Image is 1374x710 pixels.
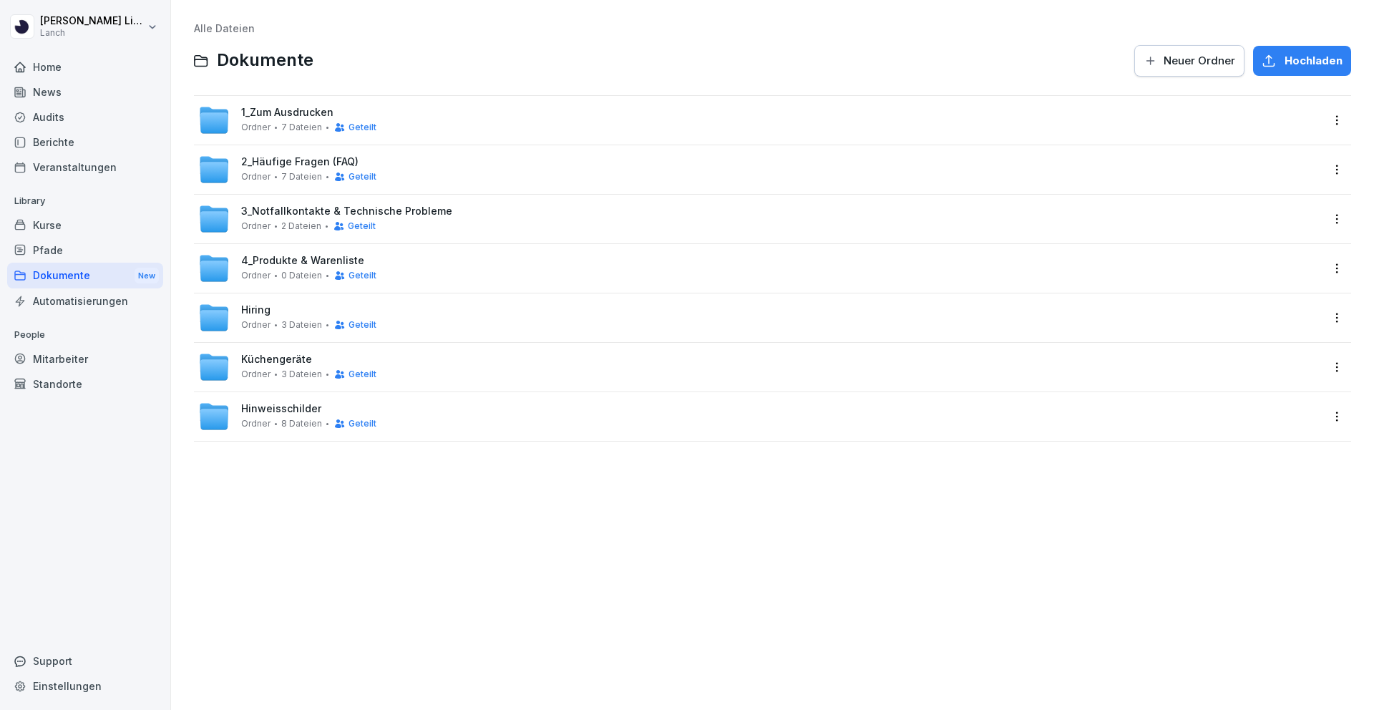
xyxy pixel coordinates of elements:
div: Support [7,648,163,673]
span: Geteilt [349,271,376,281]
p: Library [7,190,163,213]
a: Home [7,54,163,79]
a: DokumenteNew [7,263,163,289]
span: Ordner [241,122,271,132]
span: Geteilt [349,122,376,132]
span: Hochladen [1285,53,1343,69]
p: People [7,324,163,346]
a: Kurse [7,213,163,238]
a: Alle Dateien [194,22,255,34]
span: Geteilt [349,419,376,429]
span: Hinweisschilder [241,403,321,415]
span: 3 Dateien [281,369,322,379]
span: 0 Dateien [281,271,322,281]
a: Einstellungen [7,673,163,699]
a: KüchengeräteOrdner3 DateienGeteilt [198,351,1321,383]
a: 2_Häufige Fragen (FAQ)Ordner7 DateienGeteilt [198,154,1321,185]
span: Dokumente [217,50,313,71]
a: 3_Notfallkontakte & Technische ProblemeOrdner2 DateienGeteilt [198,203,1321,235]
a: Audits [7,104,163,130]
span: Ordner [241,320,271,330]
span: Geteilt [348,221,376,231]
span: Ordner [241,369,271,379]
span: 7 Dateien [281,122,322,132]
span: Ordner [241,221,271,231]
span: Ordner [241,271,271,281]
span: Ordner [241,172,271,182]
span: 3 Dateien [281,320,322,330]
span: 1_Zum Ausdrucken [241,107,333,119]
div: New [135,268,159,284]
a: Automatisierungen [7,288,163,313]
span: 3_Notfallkontakte & Technische Probleme [241,205,452,218]
span: Neuer Ordner [1164,53,1235,69]
button: Neuer Ordner [1134,45,1244,77]
a: Standorte [7,371,163,397]
span: 4_Produkte & Warenliste [241,255,364,267]
span: Geteilt [349,369,376,379]
span: 2 Dateien [281,221,321,231]
span: 7 Dateien [281,172,322,182]
a: HiringOrdner3 DateienGeteilt [198,302,1321,334]
p: Lanch [40,28,145,38]
a: Pfade [7,238,163,263]
a: Veranstaltungen [7,155,163,180]
span: Ordner [241,419,271,429]
a: News [7,79,163,104]
a: Berichte [7,130,163,155]
a: HinweisschilderOrdner8 DateienGeteilt [198,401,1321,432]
span: Geteilt [349,172,376,182]
span: 2_Häufige Fragen (FAQ) [241,156,359,168]
a: Mitarbeiter [7,346,163,371]
span: Küchengeräte [241,354,312,366]
span: 8 Dateien [281,419,322,429]
span: Hiring [241,304,271,316]
div: Dokumente [7,263,163,289]
p: [PERSON_NAME] Link [40,15,145,27]
span: Geteilt [349,320,376,330]
a: 1_Zum AusdruckenOrdner7 DateienGeteilt [198,104,1321,136]
button: Hochladen [1253,46,1351,76]
a: 4_Produkte & WarenlisteOrdner0 DateienGeteilt [198,253,1321,284]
